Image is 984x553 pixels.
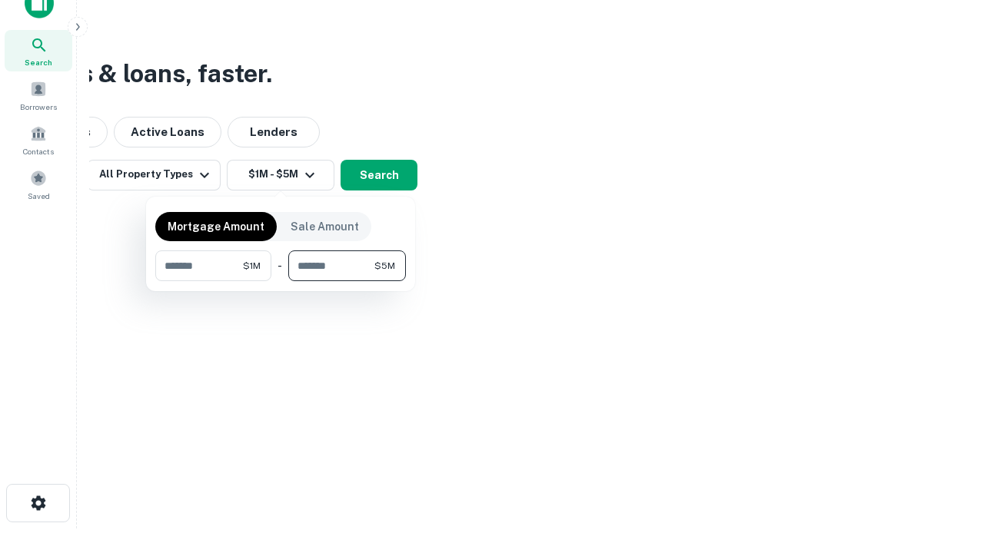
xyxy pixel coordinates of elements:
[374,259,395,273] span: $5M
[907,381,984,455] iframe: Chat Widget
[168,218,264,235] p: Mortgage Amount
[291,218,359,235] p: Sale Amount
[243,259,261,273] span: $1M
[278,250,282,281] div: -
